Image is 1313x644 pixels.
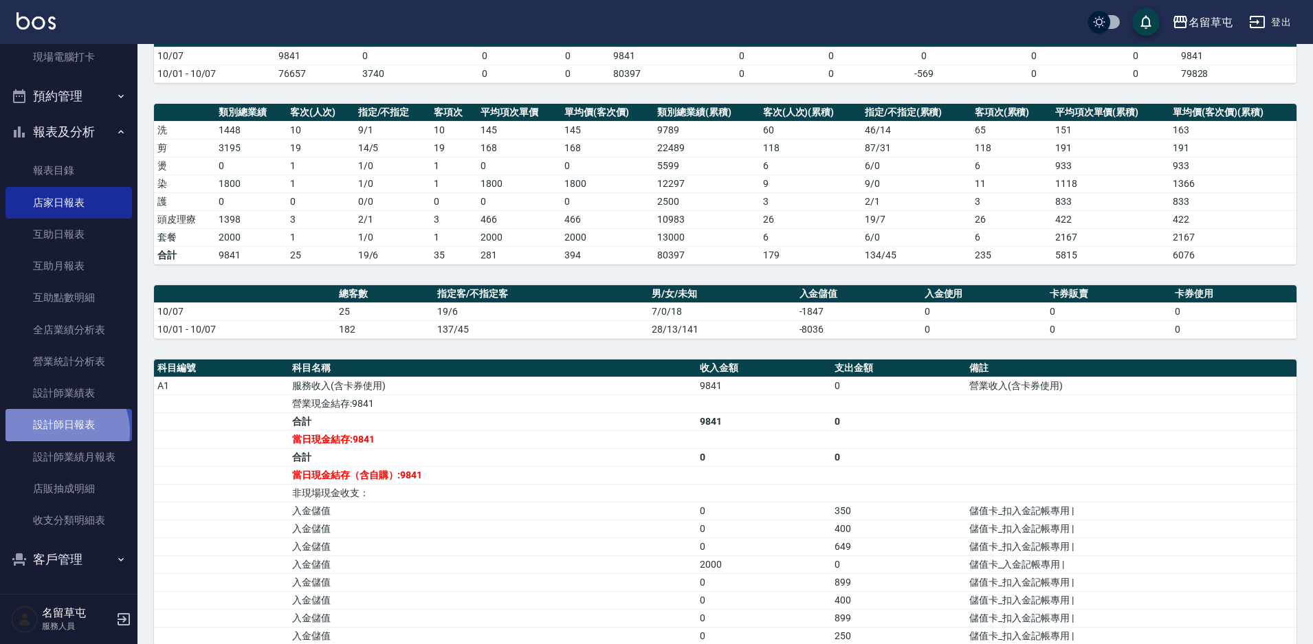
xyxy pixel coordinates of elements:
[1052,121,1170,139] td: 151
[5,377,132,409] a: 設計師業績表
[477,246,561,264] td: 281
[696,555,831,573] td: 2000
[654,157,759,175] td: 5599
[696,412,831,430] td: 9841
[215,157,287,175] td: 0
[16,12,56,30] img: Logo
[971,104,1052,122] th: 客項次(累積)
[561,175,654,192] td: 1800
[42,606,112,620] h5: 名留草屯
[1052,139,1170,157] td: 191
[215,104,287,122] th: 類別總業績
[430,139,477,157] td: 19
[654,121,759,139] td: 9789
[696,377,831,395] td: 9841
[5,542,132,577] button: 客戶管理
[5,441,132,473] a: 設計師業績月報表
[971,121,1052,139] td: 65
[831,537,966,555] td: 649
[5,187,132,219] a: 店家日報表
[5,155,132,186] a: 報表目錄
[1052,210,1170,228] td: 422
[831,609,966,627] td: 899
[1094,47,1178,65] td: 0
[1169,121,1297,139] td: 163
[648,285,796,303] th: 男/女/未知
[696,448,831,466] td: 0
[971,139,1052,157] td: 118
[694,65,790,82] td: 0
[355,228,431,246] td: 1 / 0
[696,609,831,627] td: 0
[289,412,696,430] td: 合計
[289,537,696,555] td: 入金儲值
[154,175,215,192] td: 染
[154,65,275,82] td: 10/01 - 10/07
[966,591,1297,609] td: 儲值卡_扣入金記帳專用 |
[215,192,287,210] td: 0
[966,555,1297,573] td: 儲值卡_入金記帳專用 |
[831,555,966,573] td: 0
[966,377,1297,395] td: 營業收入(含卡券使用)
[5,409,132,441] a: 設計師日報表
[287,175,355,192] td: 1
[42,620,112,632] p: 服務人員
[335,285,434,303] th: 總客數
[831,448,966,466] td: 0
[355,139,431,157] td: 14 / 5
[287,157,355,175] td: 1
[287,121,355,139] td: 10
[921,285,1046,303] th: 入金使用
[5,114,132,150] button: 報表及分析
[1052,228,1170,246] td: 2167
[1169,228,1297,246] td: 2167
[921,320,1046,338] td: 0
[760,210,861,228] td: 26
[831,502,966,520] td: 350
[154,15,1297,83] table: a dense table
[1052,246,1170,264] td: 5815
[1169,210,1297,228] td: 422
[355,157,431,175] td: 1 / 0
[430,210,477,228] td: 3
[971,157,1052,175] td: 6
[1169,139,1297,157] td: 191
[289,609,696,627] td: 入金儲值
[275,65,359,82] td: 76657
[610,47,694,65] td: 9841
[430,192,477,210] td: 0
[971,175,1052,192] td: 11
[861,192,971,210] td: 2 / 1
[154,104,1297,265] table: a dense table
[154,139,215,157] td: 剪
[289,448,696,466] td: 合計
[359,65,443,82] td: 3740
[796,285,921,303] th: 入金儲值
[5,282,132,313] a: 互助點數明細
[154,285,1297,339] table: a dense table
[861,228,971,246] td: 6 / 0
[966,537,1297,555] td: 儲值卡_扣入金記帳專用 |
[1052,157,1170,175] td: 933
[477,210,561,228] td: 466
[561,121,654,139] td: 145
[975,47,1094,65] td: 0
[654,210,759,228] td: 10983
[5,78,132,114] button: 預約管理
[654,139,759,157] td: 22489
[561,210,654,228] td: 466
[215,121,287,139] td: 1448
[760,192,861,210] td: 3
[1046,320,1171,338] td: 0
[430,175,477,192] td: 1
[355,210,431,228] td: 2 / 1
[430,157,477,175] td: 1
[873,47,974,65] td: 0
[966,520,1297,537] td: 儲值卡_扣入金記帳專用 |
[287,210,355,228] td: 3
[1052,104,1170,122] th: 平均項次單價(累積)
[215,139,287,157] td: 3195
[355,175,431,192] td: 1 / 0
[287,228,355,246] td: 1
[154,302,335,320] td: 10/07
